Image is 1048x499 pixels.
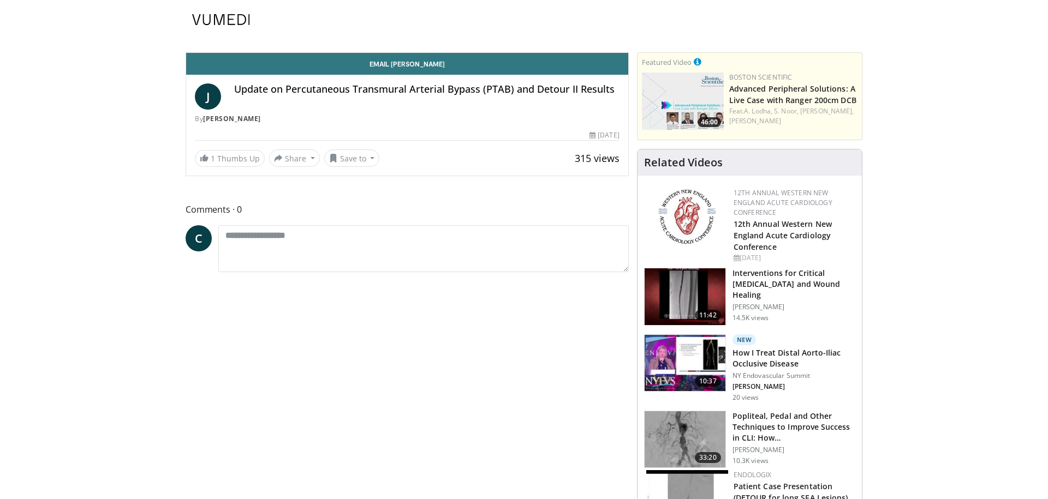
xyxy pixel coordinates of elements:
a: 1 Thumbs Up [195,150,265,167]
span: 11:42 [695,310,721,321]
a: 10:37 New How I Treat Distal Aorto-Iliac Occlusive Disease NY Endovascular Summit [PERSON_NAME] 2... [644,334,855,402]
a: 33:20 Popliteal, Pedal and Other Techniques to Improve Success in CLI: How… [PERSON_NAME] 10.3K v... [644,411,855,468]
h3: Popliteal, Pedal and Other Techniques to Improve Success in CLI: How Radialists can exploit their... [733,411,855,443]
img: af9da20d-90cf-472d-9687-4c089bf26c94.150x105_q85_crop-smart_upscale.jpg [642,73,724,130]
div: Feat. [729,106,858,126]
div: By [195,114,620,124]
a: [PERSON_NAME] [729,116,781,125]
span: 33:20 [695,452,721,463]
p: New [733,334,757,345]
small: Featured Video [642,57,692,67]
p: NY Endovascular Summit [733,371,855,380]
img: 243716_0000_1.png.150x105_q85_crop-smart_upscale.jpg [645,268,725,325]
a: 46:00 [642,73,724,130]
a: Endologix [734,470,772,479]
p: 10.3K views [733,456,769,465]
span: 315 views [575,152,620,165]
div: [DATE] [734,253,853,263]
a: Advanced Peripheral Solutions: A Live Case with Ranger 200cm DCB [729,83,856,105]
p: [PERSON_NAME] [733,446,855,454]
p: Liz Genovese [733,382,855,391]
span: 46:00 [698,117,721,127]
a: 11:42 Interventions for Critical [MEDICAL_DATA] and Wound Healing [PERSON_NAME] 14.5K views [644,268,855,326]
a: Boston Scientific [729,73,793,82]
img: 0954f259-7907-4053-a817-32a96463ecc8.png.150x105_q85_autocrop_double_scale_upscale_version-0.2.png [657,188,717,245]
h3: Interventions for Critical [MEDICAL_DATA] and Wound Healing [733,268,855,300]
a: A. Lodha, [744,106,772,116]
h3: How I Treat Distal Aorto-Iliac Occlusive Disease [733,347,855,369]
span: Comments 0 [186,202,629,217]
h4: Update on Percutaneous Transmural Arterial Bypass (PTAB) and Detour II Results [234,83,620,95]
a: [PERSON_NAME], [800,106,854,116]
a: S. Noor, [774,106,799,116]
a: J [195,83,221,110]
p: [PERSON_NAME] [733,303,855,311]
button: Save to [324,149,380,167]
span: 10:37 [695,376,721,387]
p: 14.5K views [733,314,769,322]
a: This is paid for by Boston Scientific [694,56,701,68]
img: VuMedi Logo [192,14,250,25]
h4: Related Videos [644,156,723,169]
button: Share [269,149,320,167]
div: [DATE] [589,130,619,140]
span: 1 [211,153,215,164]
a: 12th Annual Western New England Acute Cardiology Conference [734,188,832,217]
p: 20 views [733,393,759,402]
a: [PERSON_NAME] [203,114,261,123]
img: 4b355214-b789-4d36-b463-674db39b8a24.150x105_q85_crop-smart_upscale.jpg [645,335,725,392]
a: C [186,225,212,251]
a: Email [PERSON_NAME] [186,53,628,75]
a: 12th Annual Western New England Acute Cardiology Conference [734,219,832,252]
img: T6d-rUZNqcn4uJqH4xMDoxOjBrO-I4W8.150x105_q85_crop-smart_upscale.jpg [645,411,725,468]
